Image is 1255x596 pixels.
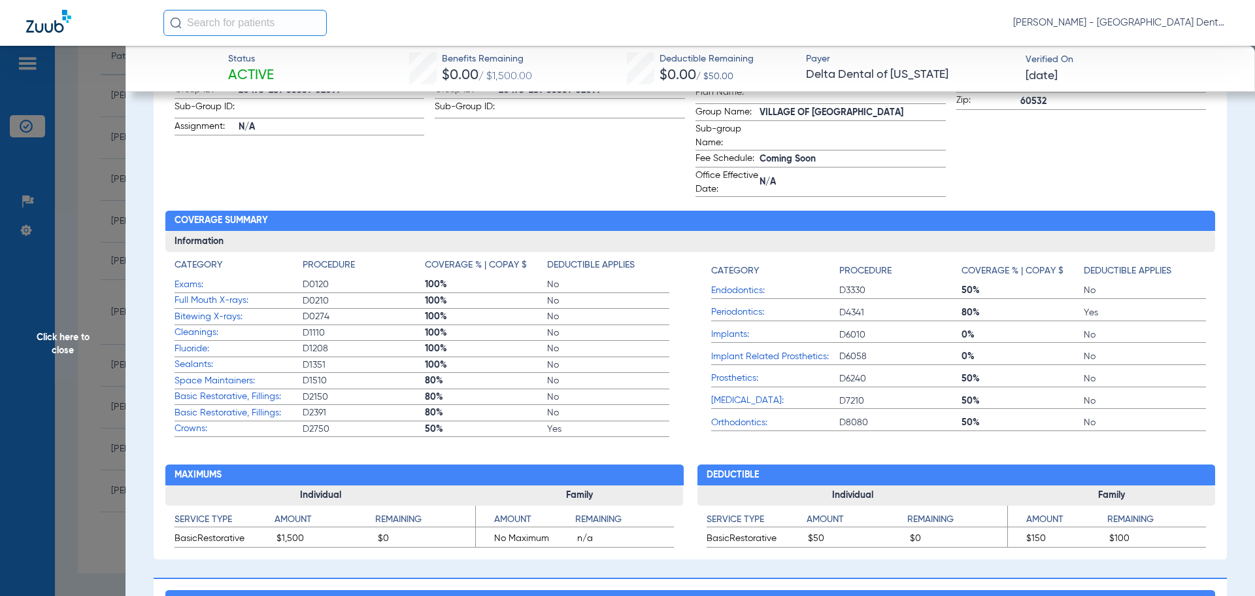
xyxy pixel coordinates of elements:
[1008,485,1215,506] h3: Family
[303,359,425,372] span: D1351
[707,532,804,548] span: BasicRestorative
[1013,16,1229,29] span: [PERSON_NAME] - [GEOGRAPHIC_DATA] Dental Care
[907,513,1008,532] app-breakdown-title: Remaining
[707,513,807,532] app-breakdown-title: Service Type
[228,52,274,66] span: Status
[1084,258,1206,283] app-breakdown-title: Deductible Applies
[577,532,674,548] span: n/a
[962,372,1084,385] span: 50%
[547,278,669,291] span: No
[711,264,759,278] h4: Category
[303,278,425,291] span: D0120
[575,513,675,532] app-breakdown-title: Remaining
[660,52,754,66] span: Deductible Remaining
[907,513,1008,527] h4: Remaining
[175,100,239,118] span: Sub-Group ID:
[1020,95,1207,109] span: 60532
[839,306,962,319] span: D4341
[425,258,527,272] h4: Coverage % | Copay $
[806,52,1014,66] span: Payer
[442,52,532,66] span: Benefits Remaining
[442,69,478,82] span: $0.00
[910,532,1007,548] span: $0
[1107,513,1207,532] app-breakdown-title: Remaining
[711,328,839,342] span: Implants:
[807,513,907,527] h4: Amount
[547,258,669,277] app-breakdown-title: Deductible Applies
[476,532,573,548] span: No Maximum
[547,391,669,404] span: No
[956,94,1020,109] span: Zip:
[476,485,683,506] h3: Family
[476,513,575,532] app-breakdown-title: Amount
[839,264,892,278] h4: Procedure
[175,406,303,420] span: Basic Restorative, Fillings:
[695,86,760,103] span: Plan Name:
[962,394,1084,408] span: 50%
[547,258,635,272] h4: Deductible Applies
[303,258,355,272] h4: Procedure
[1084,328,1206,342] span: No
[547,294,669,307] span: No
[425,374,547,387] span: 80%
[175,513,275,532] app-breakdown-title: Service Type
[962,416,1084,429] span: 50%
[175,278,303,292] span: Exams:
[165,231,1216,252] h3: Information
[425,391,547,404] span: 80%
[1084,350,1206,363] span: No
[303,326,425,340] span: D1110
[175,294,303,307] span: Full Mouth X-rays:
[962,264,1063,278] h4: Coverage % | Copay $
[807,513,907,532] app-breakdown-title: Amount
[962,328,1084,342] span: 0%
[1084,264,1171,278] h4: Deductible Applies
[711,284,839,298] span: Endodontics:
[175,390,303,404] span: Basic Restorative, Fillings:
[175,258,303,277] app-breakdown-title: Category
[165,211,1216,232] h2: Coverage Summary
[1084,416,1206,429] span: No
[695,152,760,167] span: Fee Schedule:
[1026,68,1058,84] span: [DATE]
[170,17,182,29] img: Search Icon
[962,258,1084,283] app-breakdown-title: Coverage % | Copay $
[175,374,303,388] span: Space Maintainers:
[962,284,1084,297] span: 50%
[375,513,476,527] h4: Remaining
[303,342,425,355] span: D1208
[175,120,239,135] span: Assignment:
[711,258,839,283] app-breakdown-title: Category
[175,532,272,548] span: BasicRestorative
[1026,53,1234,67] span: Verified On
[275,513,375,532] app-breakdown-title: Amount
[276,532,374,548] span: $1,500
[175,513,275,527] h4: Service Type
[839,416,962,429] span: D8080
[303,423,425,436] span: D2750
[575,513,675,527] h4: Remaining
[175,310,303,324] span: Bitewing X-rays:
[239,120,425,134] span: N/A
[165,465,684,485] h2: Maximums
[696,72,733,81] span: / $50.00
[175,258,222,272] h4: Category
[425,294,547,307] span: 100%
[303,391,425,404] span: D2150
[165,485,477,506] h3: Individual
[175,342,303,356] span: Fluoride:
[760,175,946,189] span: N/A
[303,374,425,387] span: D1510
[1109,532,1206,548] span: $100
[760,106,946,120] span: VILLAGE OF [GEOGRAPHIC_DATA]
[711,416,839,430] span: Orthodontics:
[707,513,807,527] h4: Service Type
[1008,513,1107,527] h4: Amount
[711,306,839,319] span: Periodontics:
[303,406,425,419] span: D2391
[303,258,425,277] app-breakdown-title: Procedure
[695,169,760,196] span: Office Effective Date:
[26,10,71,33] img: Zuub Logo
[839,372,962,385] span: D6240
[839,284,962,297] span: D3330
